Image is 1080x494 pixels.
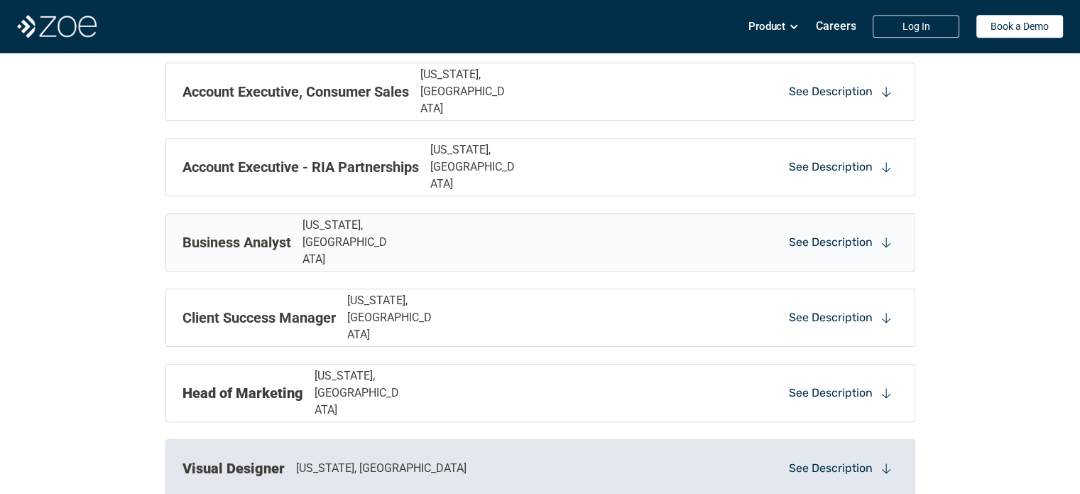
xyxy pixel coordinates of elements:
[182,307,336,328] p: Client Success Manager
[991,21,1049,33] p: Book a Demo
[420,66,511,117] p: [US_STATE], [GEOGRAPHIC_DATA]
[789,159,873,175] p: See Description
[182,232,291,253] p: Business Analyst
[789,84,873,100] p: See Description
[296,460,467,477] p: [US_STATE], [GEOGRAPHIC_DATA]
[789,235,873,250] p: See Description
[430,141,520,193] p: [US_STATE], [GEOGRAPHIC_DATA]
[902,21,930,33] p: Log In
[182,460,285,477] strong: Visual Designer
[315,367,405,419] p: [US_STATE], [GEOGRAPHIC_DATA]
[748,16,785,37] p: Product
[976,15,1063,38] a: Book a Demo
[182,156,419,178] p: Account Executive - RIA Partnerships
[347,292,437,343] p: [US_STATE], [GEOGRAPHIC_DATA]
[789,310,873,326] p: See Description
[873,15,959,38] a: Log In
[789,461,873,476] p: See Description
[182,385,303,402] strong: Head of Marketing
[182,81,409,102] p: Account Executive, Consumer Sales
[789,385,873,401] p: See Description
[302,217,393,268] p: [US_STATE], [GEOGRAPHIC_DATA]
[816,19,856,33] p: Careers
